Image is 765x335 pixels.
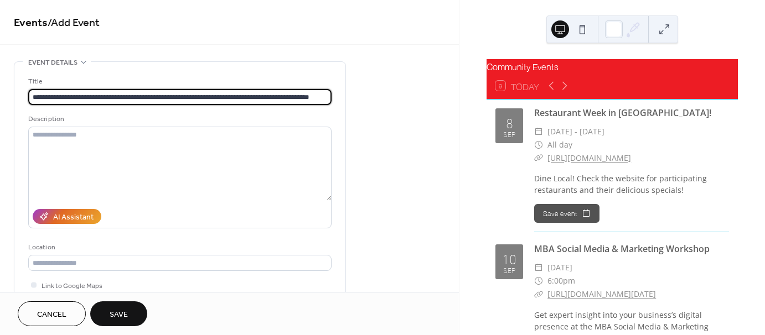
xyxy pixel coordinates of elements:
[534,172,729,196] div: Dine Local! Check the website for participating restaurants and their delicious specials!
[90,301,147,326] button: Save
[534,261,543,274] div: ​
[547,274,575,287] span: 6:00pm
[28,113,329,125] div: Description
[534,151,543,165] div: ​
[110,309,128,321] span: Save
[534,243,710,255] a: MBA Social Media & Marketing Workshop
[502,250,516,264] div: 10
[48,12,100,34] span: / Add Event
[28,76,329,87] div: Title
[42,280,102,292] span: Link to Google Maps
[506,114,513,128] div: 8
[53,212,94,223] div: AI Assistant
[547,153,631,163] a: [URL][DOMAIN_NAME]
[503,266,515,274] div: Sep
[534,287,543,301] div: ​
[547,289,656,299] a: [URL][DOMAIN_NAME][DATE]
[18,301,86,326] button: Cancel
[487,59,738,72] div: Community Events
[37,309,66,321] span: Cancel
[534,107,711,119] a: Restaurant Week in [GEOGRAPHIC_DATA]!
[14,12,48,34] a: Events
[28,57,77,69] span: Event details
[503,130,515,138] div: Sep
[547,125,604,138] span: [DATE] - [DATE]
[534,274,543,287] div: ​
[534,125,543,138] div: ​
[547,261,572,274] span: [DATE]
[534,204,599,223] button: Save event
[547,138,572,151] span: All day
[28,242,329,253] div: Location
[534,138,543,151] div: ​
[33,209,101,224] button: AI Assistant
